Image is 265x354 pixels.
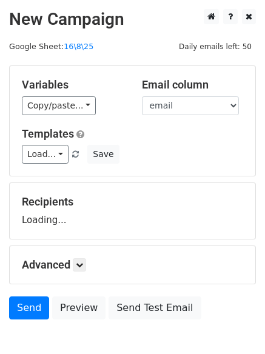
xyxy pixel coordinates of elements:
[142,78,244,92] h5: Email column
[204,296,265,354] iframe: Chat Widget
[175,40,256,53] span: Daily emails left: 50
[22,96,96,115] a: Copy/paste...
[87,145,119,164] button: Save
[22,145,69,164] a: Load...
[22,127,74,140] a: Templates
[22,195,243,227] div: Loading...
[9,42,93,51] small: Google Sheet:
[22,258,243,272] h5: Advanced
[22,195,243,209] h5: Recipients
[9,296,49,319] a: Send
[9,9,256,30] h2: New Campaign
[52,296,106,319] a: Preview
[64,42,93,51] a: 16\8\25
[22,78,124,92] h5: Variables
[175,42,256,51] a: Daily emails left: 50
[109,296,201,319] a: Send Test Email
